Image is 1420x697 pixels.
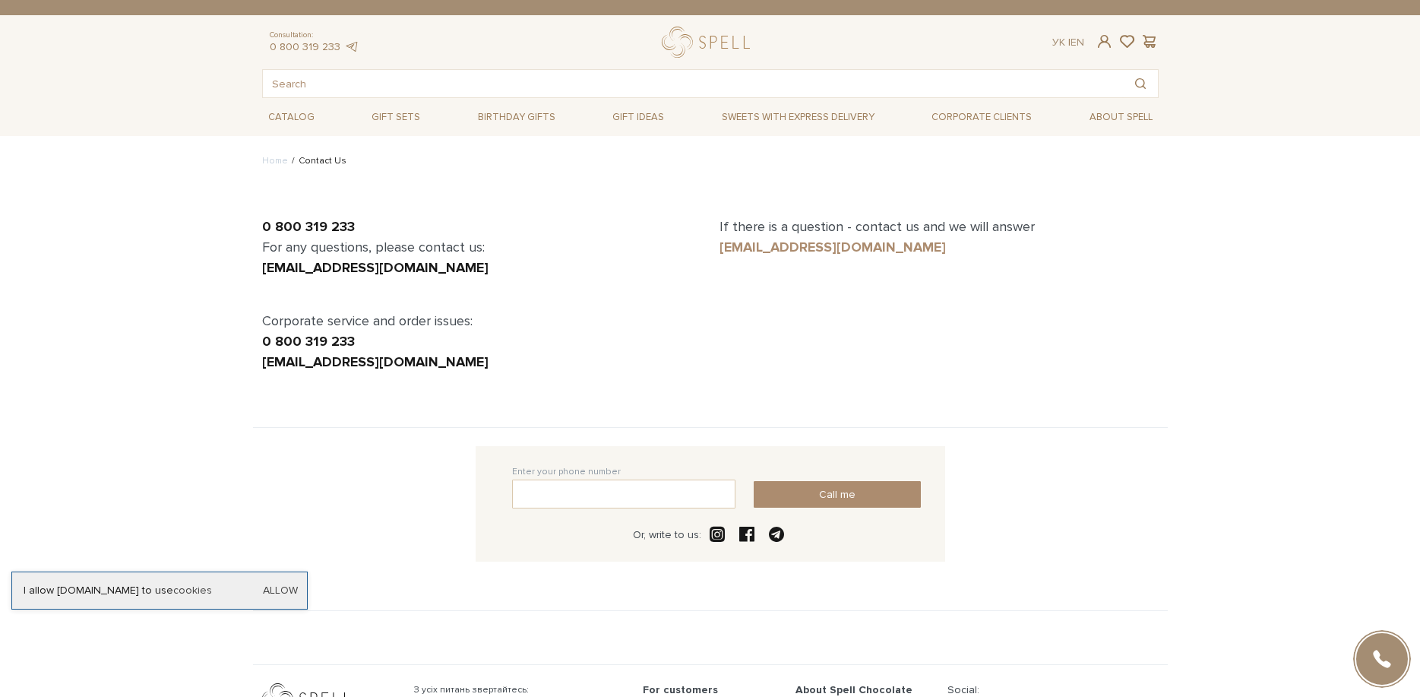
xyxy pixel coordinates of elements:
[754,481,921,508] button: Call me
[253,217,710,372] div: For any questions, please contact us: Corporate service and order issues:
[262,155,288,166] a: Home
[1052,36,1084,49] div: En
[716,104,881,130] a: Sweets with express delivery
[263,584,298,597] a: Allow
[1123,70,1158,97] button: Search
[1083,106,1159,129] span: About Spell
[512,465,621,479] label: Enter your phone number
[710,217,1168,372] div: If there is a question - contact us and we will answer
[365,106,426,129] span: Gift sets
[270,30,359,40] span: Consultation:
[288,154,346,168] li: Contact Us
[344,40,359,53] a: telegram
[414,683,625,697] span: З усіх питань звертайтесь:
[662,27,757,58] a: logo
[12,584,307,597] div: I allow [DOMAIN_NAME] to use
[643,683,718,696] span: For customers
[263,70,1123,97] input: Search
[472,106,561,129] span: Birthday gifts
[173,584,212,597] a: cookies
[606,106,670,129] span: Gift ideas
[270,40,340,53] a: 0 800 319 233
[719,239,946,255] a: [EMAIL_ADDRESS][DOMAIN_NAME]
[262,353,489,370] a: [EMAIL_ADDRESS][DOMAIN_NAME]
[1068,36,1071,49] span: |
[262,333,355,350] a: 0 800 319 233
[262,218,355,235] a: 0 800 319 233
[925,104,1038,130] a: Corporate clients
[633,528,701,542] div: Or, write to us:
[795,683,912,696] span: About Spell Chocolate
[1052,36,1065,49] a: Ук
[262,106,321,129] span: Catalog
[262,259,489,276] a: [EMAIL_ADDRESS][DOMAIN_NAME]
[947,683,1054,697] div: Social:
